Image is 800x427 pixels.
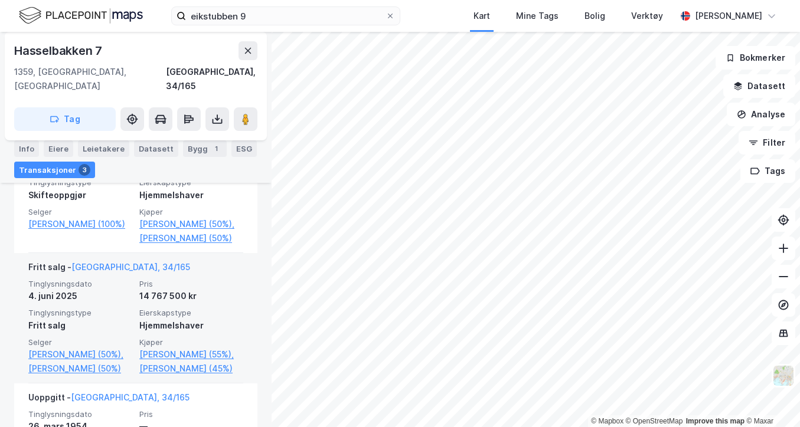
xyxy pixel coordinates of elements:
div: Bolig [585,9,605,23]
iframe: Chat Widget [741,370,800,427]
span: Kjøper [139,337,243,347]
div: Fritt salg [28,318,132,333]
a: Improve this map [686,417,745,425]
a: [PERSON_NAME] (45%) [139,362,243,376]
span: Pris [139,279,243,289]
a: [PERSON_NAME] (55%), [139,347,243,362]
img: Z [772,364,795,387]
button: Bokmerker [716,46,795,70]
a: Mapbox [591,417,623,425]
div: 3 [79,164,90,176]
div: Transaksjoner [14,162,95,178]
button: Datasett [723,74,795,98]
div: Skifteoppgjør [28,188,132,202]
a: [PERSON_NAME] (50%), [139,217,243,231]
div: Info [14,140,39,157]
a: [PERSON_NAME] (50%), [28,347,132,362]
div: Hjemmelshaver [139,318,243,333]
a: OpenStreetMap [626,417,683,425]
div: Bygg [183,140,227,157]
a: [PERSON_NAME] (100%) [28,217,132,231]
span: Tinglysningstype [28,178,132,188]
div: Hjemmelshaver [139,188,243,202]
div: Hasselbakken 7 [14,41,105,60]
span: Eierskapstype [139,178,243,188]
span: Tinglysningstype [28,308,132,318]
button: Filter [739,131,795,155]
div: 14 767 500 kr [139,289,243,303]
div: Kart [474,9,490,23]
div: [GEOGRAPHIC_DATA], 34/165 [166,65,257,93]
button: Tags [740,159,795,183]
span: Tinglysningsdato [28,409,132,419]
span: Pris [139,409,243,419]
a: [PERSON_NAME] (50%) [139,231,243,245]
div: Leietakere [78,140,129,157]
div: Mine Tags [516,9,559,23]
div: 4. juni 2025 [28,289,132,303]
div: ESG [231,140,257,157]
a: [PERSON_NAME] (50%) [28,362,132,376]
input: Søk på adresse, matrikkel, gårdeiere, leietakere eller personer [186,7,386,25]
a: [GEOGRAPHIC_DATA], 34/165 [71,392,190,402]
div: Uoppgitt - [28,390,190,409]
div: Verktøy [631,9,663,23]
div: Eiere [44,140,73,157]
button: Tag [14,107,116,131]
div: 1 [210,143,222,155]
img: logo.f888ab2527a4732fd821a326f86c7f29.svg [19,5,143,26]
span: Kjøper [139,207,243,217]
div: 1359, [GEOGRAPHIC_DATA], [GEOGRAPHIC_DATA] [14,65,166,93]
button: Analyse [727,103,795,126]
div: Fritt salg - [28,260,190,279]
div: Datasett [134,140,178,157]
span: Tinglysningsdato [28,279,132,289]
a: [GEOGRAPHIC_DATA], 34/165 [71,262,190,272]
span: Eierskapstype [139,308,243,318]
div: [PERSON_NAME] [695,9,762,23]
span: Selger [28,207,132,217]
span: Selger [28,337,132,347]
